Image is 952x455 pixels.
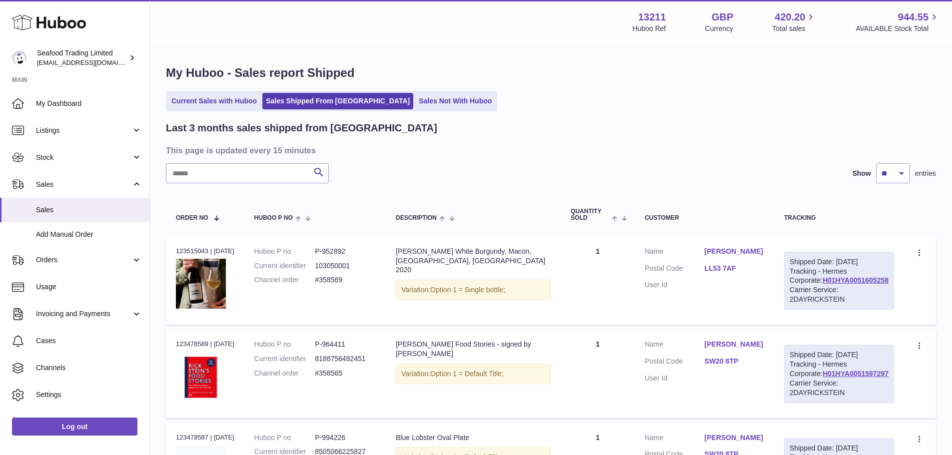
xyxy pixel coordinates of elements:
div: Huboo Ref [633,24,666,33]
a: Current Sales with Huboo [168,93,260,109]
img: Rick-Stein-White-Burgundy.jpg [176,259,226,309]
dt: Current identifier [254,354,315,364]
span: Sales [36,205,142,215]
dt: Huboo P no [254,433,315,443]
span: Quantity Sold [571,208,609,221]
a: Sales Shipped From [GEOGRAPHIC_DATA] [262,93,413,109]
div: Carrier Service: 2DAYRICKSTEIN [790,379,889,398]
dt: Huboo P no [254,247,315,256]
dt: Name [645,340,704,352]
a: 420.20 Total sales [772,10,817,33]
a: Log out [12,418,137,436]
dd: 8188756492451 [315,354,376,364]
div: 123478589 | [DATE] [176,340,234,349]
a: [PERSON_NAME] [705,247,764,256]
h1: My Huboo - Sales report Shipped [166,65,936,81]
div: Variation: [396,280,551,300]
span: 944.55 [898,10,929,24]
span: Orders [36,255,131,265]
dt: User Id [645,280,704,290]
dt: Name [645,433,704,445]
dd: #358565 [315,369,376,378]
span: entries [915,169,936,178]
span: Stock [36,153,131,162]
span: Channels [36,363,142,373]
span: Option 1 = Default Title; [430,370,504,378]
span: Sales [36,180,131,189]
dd: P-994226 [315,433,376,443]
a: Sales Not With Huboo [415,93,495,109]
dt: User Id [645,374,704,383]
div: Currency [705,24,734,33]
dt: Postal Code [645,264,704,276]
span: Total sales [772,24,817,33]
a: 944.55 AVAILABLE Stock Total [856,10,940,33]
span: Listings [36,126,131,135]
span: Order No [176,215,208,221]
span: Settings [36,390,142,400]
h3: This page is updated every 15 minutes [166,145,934,156]
div: Variation: [396,364,551,384]
td: 1 [561,330,635,418]
strong: GBP [712,10,733,24]
div: Tracking [784,215,894,221]
dt: Current identifier [254,261,315,271]
dd: P-952892 [315,247,376,256]
img: RickStein_sFoodStoriesBook.jpg [176,352,226,402]
dd: P-964411 [315,340,376,349]
a: LL53 7AF [705,264,764,273]
h2: Last 3 months sales shipped from [GEOGRAPHIC_DATA] [166,121,437,135]
div: [PERSON_NAME] White Burgundy, Macon, [GEOGRAPHIC_DATA], [GEOGRAPHIC_DATA] 2020 [396,247,551,275]
div: [PERSON_NAME] Food Stories - signed by [PERSON_NAME] [396,340,551,359]
img: internalAdmin-13211@internal.huboo.com [12,50,27,65]
span: Option 1 = Single bottle; [430,286,505,294]
div: Seafood Trading Limited [37,48,127,67]
a: [PERSON_NAME] [705,433,764,443]
div: Tracking - Hermes Corporate: [784,252,894,310]
div: 123478587 | [DATE] [176,433,234,442]
span: Usage [36,282,142,292]
div: Shipped Date: [DATE] [790,444,889,453]
div: Blue Lobster Oval Plate [396,433,551,443]
dd: 103050001 [315,261,376,271]
span: Invoicing and Payments [36,309,131,319]
div: 123515043 | [DATE] [176,247,234,256]
dd: #358569 [315,275,376,285]
span: AVAILABLE Stock Total [856,24,940,33]
span: 420.20 [775,10,805,24]
strong: 13211 [638,10,666,24]
span: Cases [36,336,142,346]
div: Shipped Date: [DATE] [790,350,889,360]
div: Carrier Service: 2DAYRICKSTEIN [790,285,889,304]
dt: Channel order [254,275,315,285]
div: Shipped Date: [DATE] [790,257,889,267]
dt: Channel order [254,369,315,378]
td: 1 [561,237,635,325]
label: Show [853,169,871,178]
a: SW20 8TP [705,357,764,366]
dt: Name [645,247,704,259]
span: My Dashboard [36,99,142,108]
a: H01HYA0051597297 [823,370,889,378]
dt: Postal Code [645,357,704,369]
span: Add Manual Order [36,230,142,239]
dt: Huboo P no [254,340,315,349]
div: Tracking - Hermes Corporate: [784,345,894,403]
a: H01HYA0051605258 [823,276,889,284]
span: [EMAIL_ADDRESS][DOMAIN_NAME] [37,58,147,66]
span: Huboo P no [254,215,293,221]
a: [PERSON_NAME] [705,340,764,349]
span: Description [396,215,437,221]
div: Customer [645,215,764,221]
